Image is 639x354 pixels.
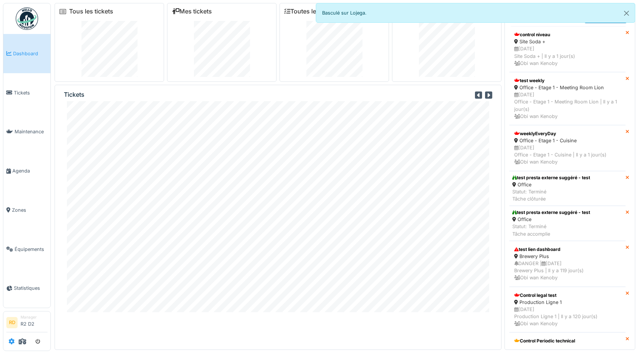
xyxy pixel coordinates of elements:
div: test presta externe suggéré - test [512,209,590,216]
div: [DATE] Office - Etage 1 - Meeting Room Lion | Il y a 1 jour(s) Obi wan Kenoby [514,91,621,120]
a: Agenda [3,151,50,190]
a: weeklyEveryDay Office - Etage 1 - Cuisine [DATE]Office - Etage 1 - Cuisine | Il y a 1 jour(s) Obi... [509,125,626,171]
div: [DATE] Office - Etage 1 - Cuisine | Il y a 1 jour(s) Obi wan Kenoby [514,144,621,166]
a: Mes tickets [172,8,212,15]
div: weeklyEveryDay [514,130,621,137]
a: Toutes les tâches [284,8,340,15]
div: Manager [21,314,47,320]
a: test lien dashboard Brewery Plus DANGER |[DATE]Brewery Plus | Il y a 119 jour(s) Obi wan Kenoby [509,241,626,287]
div: Statut: Terminé Tâche clôturée [512,188,590,202]
div: Basculé sur Lojega. [316,3,635,23]
a: Tickets [3,73,50,112]
li: RD [6,317,18,328]
div: Site Soda + [514,38,621,45]
a: Dashboard [3,34,50,73]
span: Zones [12,206,47,214]
a: Tous les tickets [69,8,113,15]
div: Statut: Terminé Tâche accomplie [512,223,590,237]
div: [DATE] Production Ligne 1 | Il y a 120 jour(s) Obi wan Kenoby [514,306,621,327]
span: Équipements [15,246,47,253]
a: Control legal test Production Ligne 1 [DATE]Production Ligne 1 | Il y a 120 jour(s) Obi wan Kenoby [509,287,626,333]
div: Office [512,216,590,223]
li: R2 D2 [21,314,47,330]
div: Site Soda + - Production Line 1 [514,344,621,351]
div: [DATE] Site Soda + | Il y a 1 jour(s) Obi wan Kenoby [514,45,621,67]
a: Zones [3,190,50,230]
div: Office - Etage 1 - Meeting Room Lion [514,84,621,91]
span: Statistiques [14,285,47,292]
a: test presta externe suggéré - test Office Statut: TerminéTâche clôturée [509,171,626,206]
a: Équipements [3,230,50,269]
span: Maintenance [15,128,47,135]
div: Production Ligne 1 [514,299,621,306]
h6: Tickets [64,91,84,98]
img: Badge_color-CXgf-gQk.svg [16,7,38,30]
a: control niveau Site Soda + [DATE]Site Soda + | Il y a 1 jour(s) Obi wan Kenoby [509,26,626,72]
div: DANGER | [DATE] Brewery Plus | Il y a 119 jour(s) Obi wan Kenoby [514,260,621,282]
div: test presta externe suggéré - test [512,174,590,181]
span: Agenda [12,167,47,174]
div: test lien dashboard [514,246,621,253]
a: Maintenance [3,112,50,152]
div: control niveau [514,31,621,38]
a: test presta externe suggéré - test Office Statut: TerminéTâche accomplie [509,206,626,241]
div: Office [512,181,590,188]
button: Close [618,3,635,23]
a: RD ManagerR2 D2 [6,314,47,332]
div: Brewery Plus [514,253,621,260]
span: Dashboard [13,50,47,57]
div: Control Periodic technical [514,338,621,344]
a: test weekly Office - Etage 1 - Meeting Room Lion [DATE]Office - Etage 1 - Meeting Room Lion | Il ... [509,72,626,125]
span: Tickets [14,89,47,96]
div: Control legal test [514,292,621,299]
a: Statistiques [3,269,50,308]
div: Office - Etage 1 - Cuisine [514,137,621,144]
div: test weekly [514,77,621,84]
